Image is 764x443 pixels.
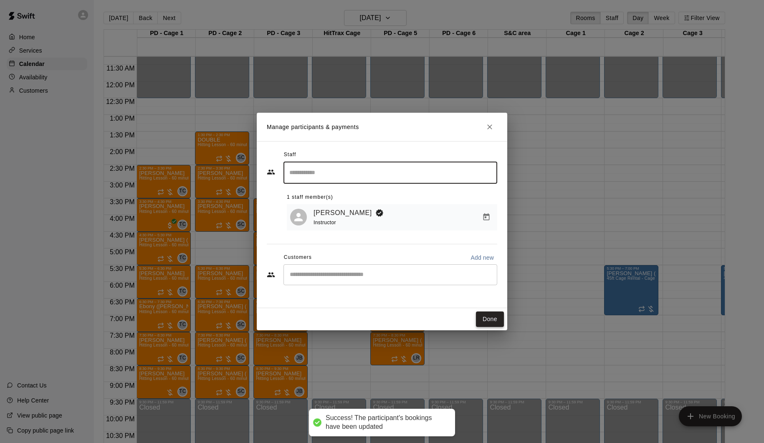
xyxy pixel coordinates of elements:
[267,168,275,176] svg: Staff
[284,251,312,264] span: Customers
[482,119,497,134] button: Close
[284,148,296,162] span: Staff
[283,162,497,184] div: Search staff
[283,264,497,285] div: Start typing to search customers...
[479,210,494,225] button: Manage bookings & payment
[267,123,359,132] p: Manage participants & payments
[471,253,494,262] p: Add new
[314,220,336,225] span: Instructor
[326,414,447,431] div: Success! The participant's bookings have been updated
[476,311,504,327] button: Done
[290,209,307,225] div: Raychel Trocki
[375,209,384,217] svg: Booking Owner
[287,191,333,204] span: 1 staff member(s)
[467,251,497,264] button: Add new
[267,271,275,279] svg: Customers
[314,208,372,218] a: [PERSON_NAME]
